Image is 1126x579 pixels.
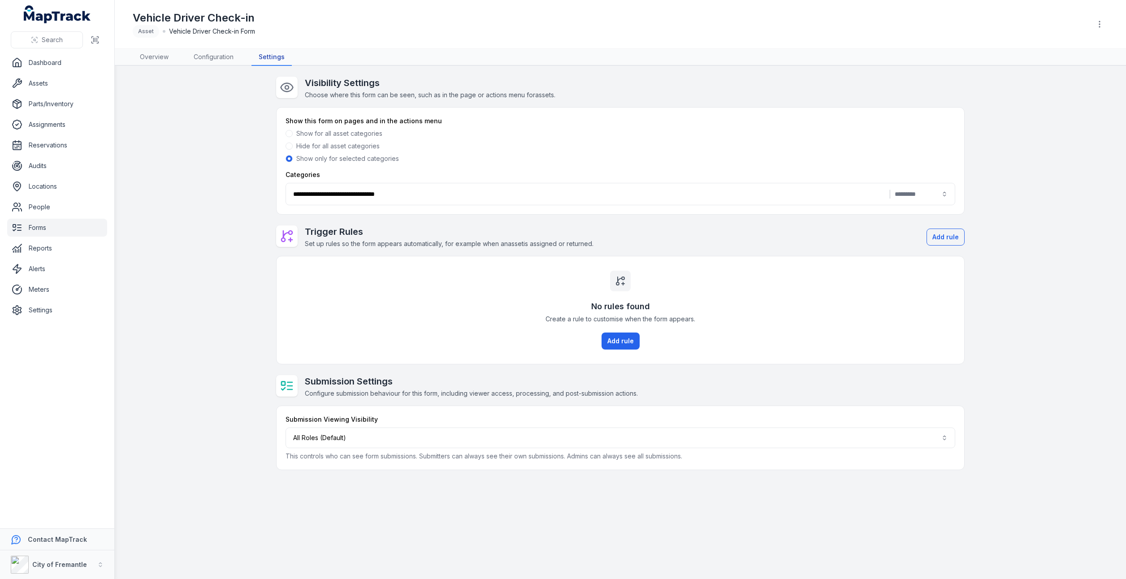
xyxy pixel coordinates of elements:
[286,415,378,424] label: Submission Viewing Visibility
[186,49,241,66] a: Configuration
[133,11,255,25] h1: Vehicle Driver Check-in
[7,157,107,175] a: Audits
[42,35,63,44] span: Search
[546,315,695,324] span: Create a rule to customise when the form appears.
[133,25,159,38] div: Asset
[296,154,399,163] label: Show only for selected categories
[7,177,107,195] a: Locations
[32,561,87,568] strong: City of Fremantle
[286,452,955,461] p: This controls who can see form submissions. Submitters can always see their own submissions. Admi...
[169,27,255,36] span: Vehicle Driver Check-in Form
[7,136,107,154] a: Reservations
[305,77,555,89] h2: Visibility Settings
[286,117,442,125] label: Show this form on pages and in the actions menu
[305,225,593,238] h2: Trigger Rules
[7,219,107,237] a: Forms
[7,198,107,216] a: People
[7,281,107,298] a: Meters
[7,74,107,92] a: Assets
[7,260,107,278] a: Alerts
[602,333,640,350] button: Add rule
[24,5,91,23] a: MapTrack
[305,240,593,247] span: Set up rules so the form appears automatically, for example when an asset is assigned or returned.
[296,129,382,138] label: Show for all asset categories
[7,54,107,72] a: Dashboard
[7,95,107,113] a: Parts/Inventory
[11,31,83,48] button: Search
[305,389,638,397] span: Configure submission behaviour for this form, including viewer access, processing, and post-submi...
[7,239,107,257] a: Reports
[251,49,292,66] a: Settings
[296,142,380,151] label: Hide for all asset categories
[927,229,965,246] button: Add rule
[286,170,320,179] label: Categories
[7,301,107,319] a: Settings
[286,428,955,448] button: All Roles (Default)
[133,49,176,66] a: Overview
[7,116,107,134] a: Assignments
[591,300,650,313] h3: No rules found
[28,536,87,543] strong: Contact MapTrack
[305,91,555,99] span: Choose where this form can be seen, such as in the page or actions menu for assets .
[305,375,638,388] h2: Submission Settings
